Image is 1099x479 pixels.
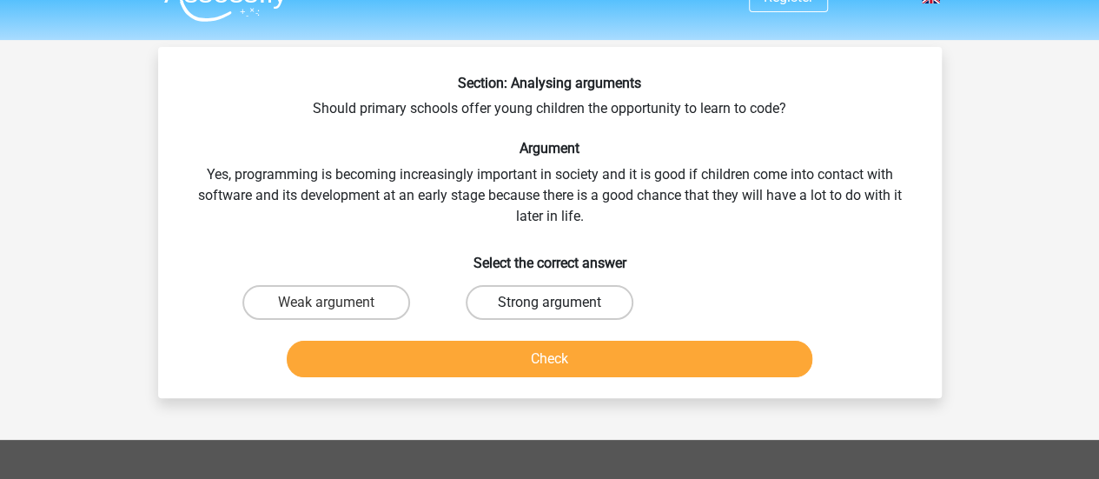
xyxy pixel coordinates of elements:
[287,341,812,377] button: Check
[466,285,633,320] label: Strong argument
[186,140,914,156] h6: Argument
[186,75,914,91] h6: Section: Analysing arguments
[165,75,935,384] div: Should primary schools offer young children the opportunity to learn to code? Yes, programming is...
[186,241,914,271] h6: Select the correct answer
[242,285,410,320] label: Weak argument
